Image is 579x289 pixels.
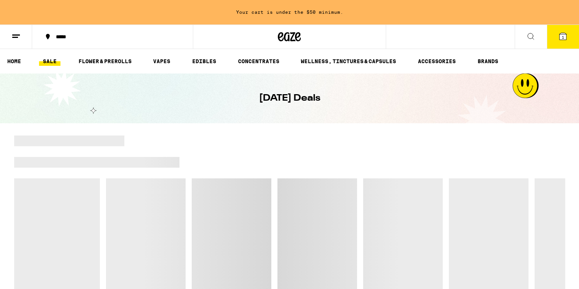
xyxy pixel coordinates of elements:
[297,57,400,66] a: WELLNESS, TINCTURES & CAPSULES
[547,25,579,49] button: 1
[259,92,320,105] h1: [DATE] Deals
[234,57,283,66] a: CONCENTRATES
[188,57,220,66] a: EDIBLES
[75,57,135,66] a: FLOWER & PREROLLS
[3,57,25,66] a: HOME
[39,57,60,66] a: SALE
[149,57,174,66] a: VAPES
[562,35,564,39] span: 1
[414,57,460,66] a: ACCESSORIES
[474,57,502,66] button: BRANDS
